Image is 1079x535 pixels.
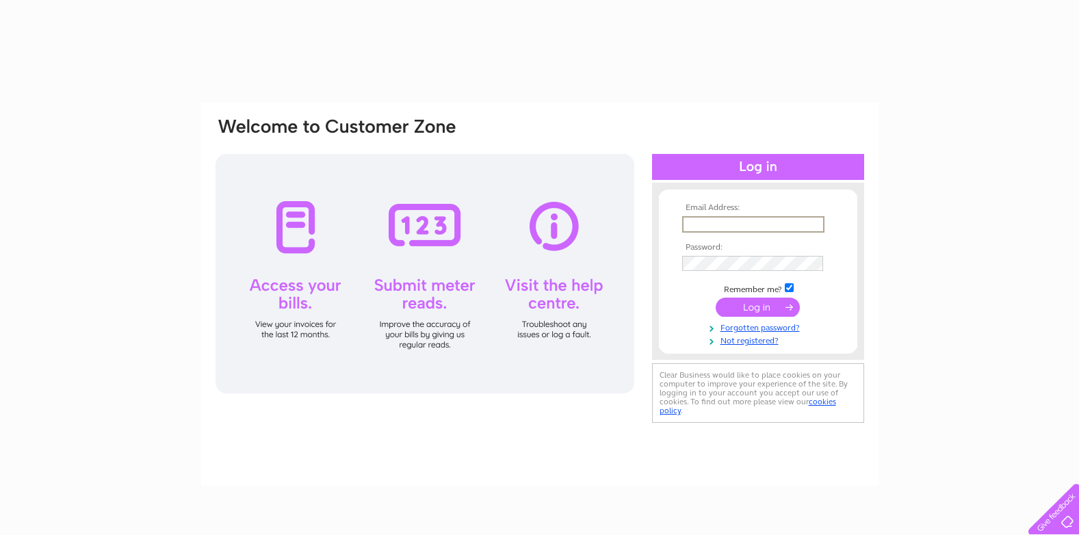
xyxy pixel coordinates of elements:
td: Remember me? [679,281,837,295]
input: Submit [716,298,800,317]
th: Password: [679,243,837,252]
a: Not registered? [682,333,837,346]
div: Clear Business would like to place cookies on your computer to improve your experience of the sit... [652,363,864,423]
a: cookies policy [660,397,836,415]
a: Forgotten password? [682,320,837,333]
th: Email Address: [679,203,837,213]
